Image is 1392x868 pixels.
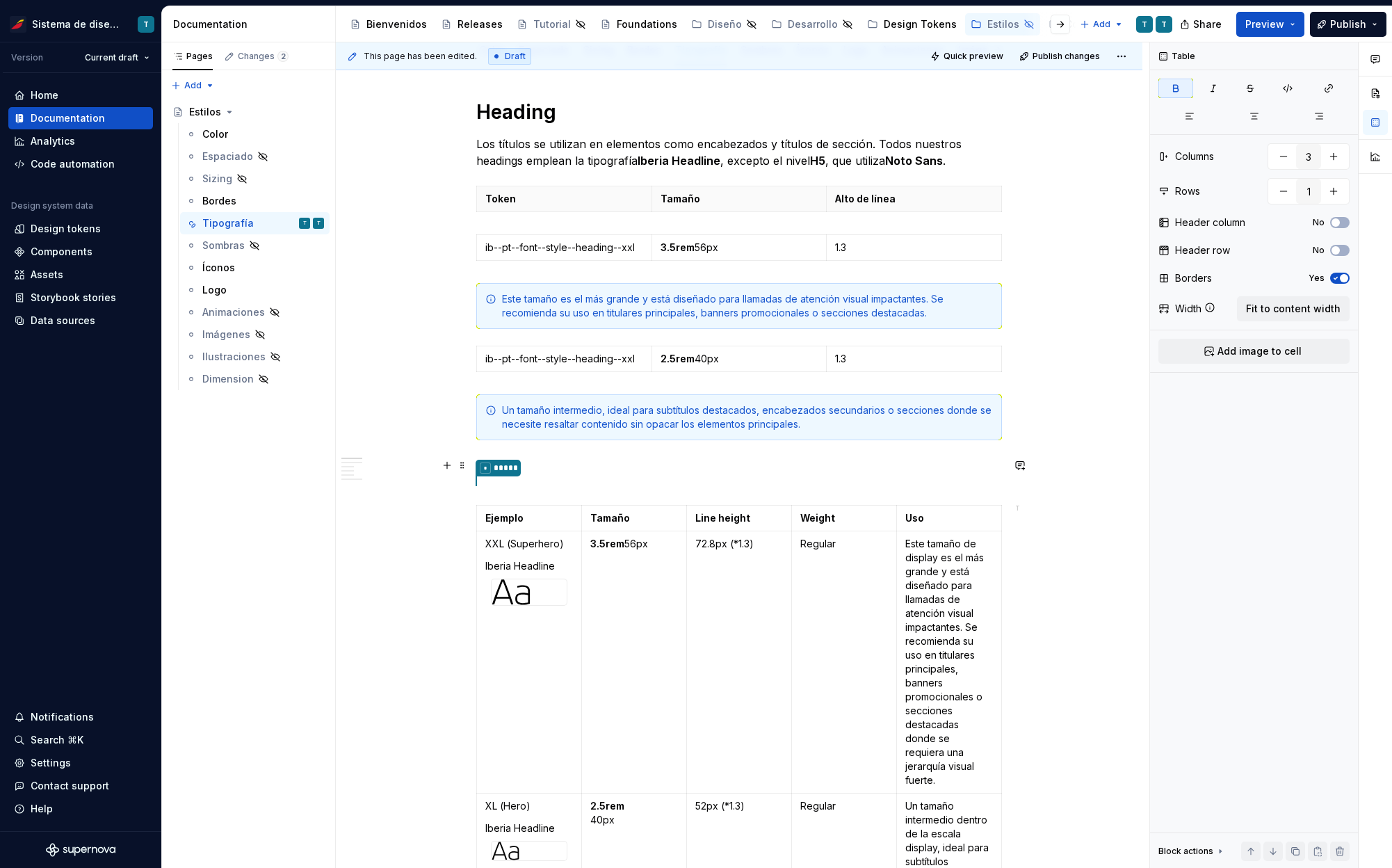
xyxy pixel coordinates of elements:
[202,305,265,319] div: Animaciones
[85,52,138,63] span: Current draft
[590,800,624,812] strong: 2.5rem
[458,17,503,31] div: Releases
[590,537,678,551] p: 56px
[180,279,330,301] a: Logo
[303,216,307,230] div: T
[8,752,153,774] a: Settings
[1175,243,1230,257] div: Header row
[180,145,330,168] a: Espaciado
[766,13,859,35] a: Desarrollo
[1093,19,1110,30] span: Add
[31,88,58,102] div: Home
[594,13,683,35] a: Foundations
[8,287,153,309] a: Storybook stories
[238,51,289,62] div: Changes
[485,821,573,835] p: Iberia Headline
[31,111,105,125] div: Documentation
[1158,339,1350,364] button: Add image to cell
[1175,271,1212,285] div: Borders
[202,150,253,163] div: Espaciado
[8,775,153,797] button: Contact support
[202,261,235,275] div: Íconos
[180,346,330,368] a: Ilustraciones
[835,241,993,255] p: 1.3
[173,17,330,31] div: Documentation
[180,234,330,257] a: Sombras
[861,13,962,35] a: Design Tokens
[31,245,92,259] div: Components
[366,17,427,31] div: Bienvenidos
[1175,216,1245,230] div: Header column
[695,537,783,551] p: 72.8px (*1.3)
[1237,296,1350,321] button: Fit to content width
[492,579,531,605] img: 0e418b98-c39a-46ce-b85a-685528b1665b.svg
[180,190,330,212] a: Bordes
[1217,344,1302,358] span: Add image to cell
[1142,19,1147,30] div: T
[8,729,153,751] button: Search ⌘K
[1236,12,1304,37] button: Preview
[788,17,838,31] div: Desarrollo
[189,105,221,119] div: Estilos
[485,352,643,366] p: ib--pt--font--style--heading--xxl
[167,101,330,123] a: Estilos
[202,350,266,364] div: Ilustraciones
[502,292,993,320] div: Este tamaño es el más grande y está diseñado para llamadas de atención visual impactantes. Se rec...
[1015,503,1020,514] div: T
[31,268,63,282] div: Assets
[180,123,330,145] a: Color
[31,756,71,770] div: Settings
[1076,15,1128,34] button: Add
[31,314,95,328] div: Data sources
[32,17,121,31] div: Sistema de diseño Iberia
[364,51,477,62] span: This page has been edited.
[590,799,678,827] p: 40px
[143,19,149,30] div: T
[800,512,835,524] strong: Weight
[167,76,219,95] button: Add
[167,101,330,390] div: Page tree
[944,51,1003,62] span: Quick preview
[661,352,818,366] p: 40px
[485,537,573,551] p: XXL (Superhero)
[277,51,289,62] span: 2
[502,403,993,431] div: Un tamaño intermedio, ideal para subtítulos destacados, encabezados secundarios o secciones donde...
[1015,47,1106,66] button: Publish changes
[344,13,432,35] a: Bienvenidos
[3,9,159,39] button: Sistema de diseño IberiaT
[31,733,83,747] div: Search ⌘K
[1033,51,1100,62] span: Publish changes
[184,80,202,91] span: Add
[202,172,232,186] div: Sizing
[8,310,153,332] a: Data sources
[905,537,993,787] p: Este tamaño de display es el más grande y está diseñado para llamadas de atención visual impactan...
[202,194,236,208] div: Bordes
[835,192,993,206] p: Alto de línea
[661,192,818,206] p: Tamaño
[695,512,750,524] strong: Line height
[638,154,720,168] strong: Iberia Headline
[180,168,330,190] a: Sizing
[661,241,695,253] strong: 3.5rem
[202,239,245,252] div: Sombras
[8,798,153,820] button: Help
[46,843,115,857] a: Supernova Logo
[31,157,115,171] div: Code automation
[884,17,957,31] div: Design Tokens
[8,84,153,106] a: Home
[10,16,26,33] img: 55604660-494d-44a9-beb2-692398e9940a.png
[1161,19,1167,30] div: T
[180,301,330,323] a: Animaciones
[800,537,888,551] p: Regular
[31,134,75,148] div: Analytics
[8,218,153,240] a: Design tokens
[31,802,53,816] div: Help
[202,328,250,341] div: Imágenes
[1173,12,1231,37] button: Share
[590,538,624,549] strong: 3.5rem
[800,799,888,813] p: Regular
[180,212,330,234] a: TipografíaTT
[202,283,227,297] div: Logo
[617,17,677,31] div: Foundations
[180,257,330,279] a: Íconos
